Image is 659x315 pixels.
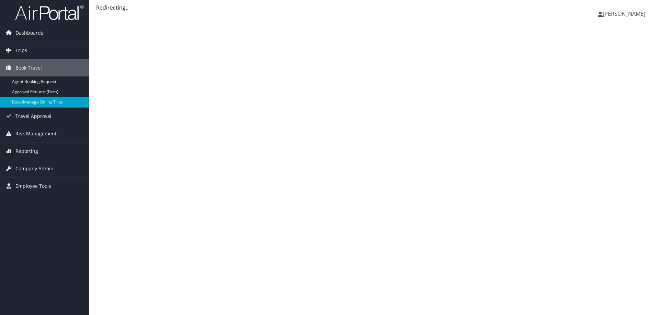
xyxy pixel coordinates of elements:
[15,108,51,125] span: Travel Approval
[15,125,57,142] span: Risk Management
[15,59,42,76] span: Book Travel
[15,178,51,195] span: Employee Tools
[15,160,54,177] span: Company Admin
[15,143,38,160] span: Reporting
[15,24,43,41] span: Dashboards
[15,4,84,21] img: airportal-logo.png
[15,42,27,59] span: Trips
[598,3,652,24] a: [PERSON_NAME]
[96,3,652,12] div: Redirecting...
[603,10,645,17] span: [PERSON_NAME]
